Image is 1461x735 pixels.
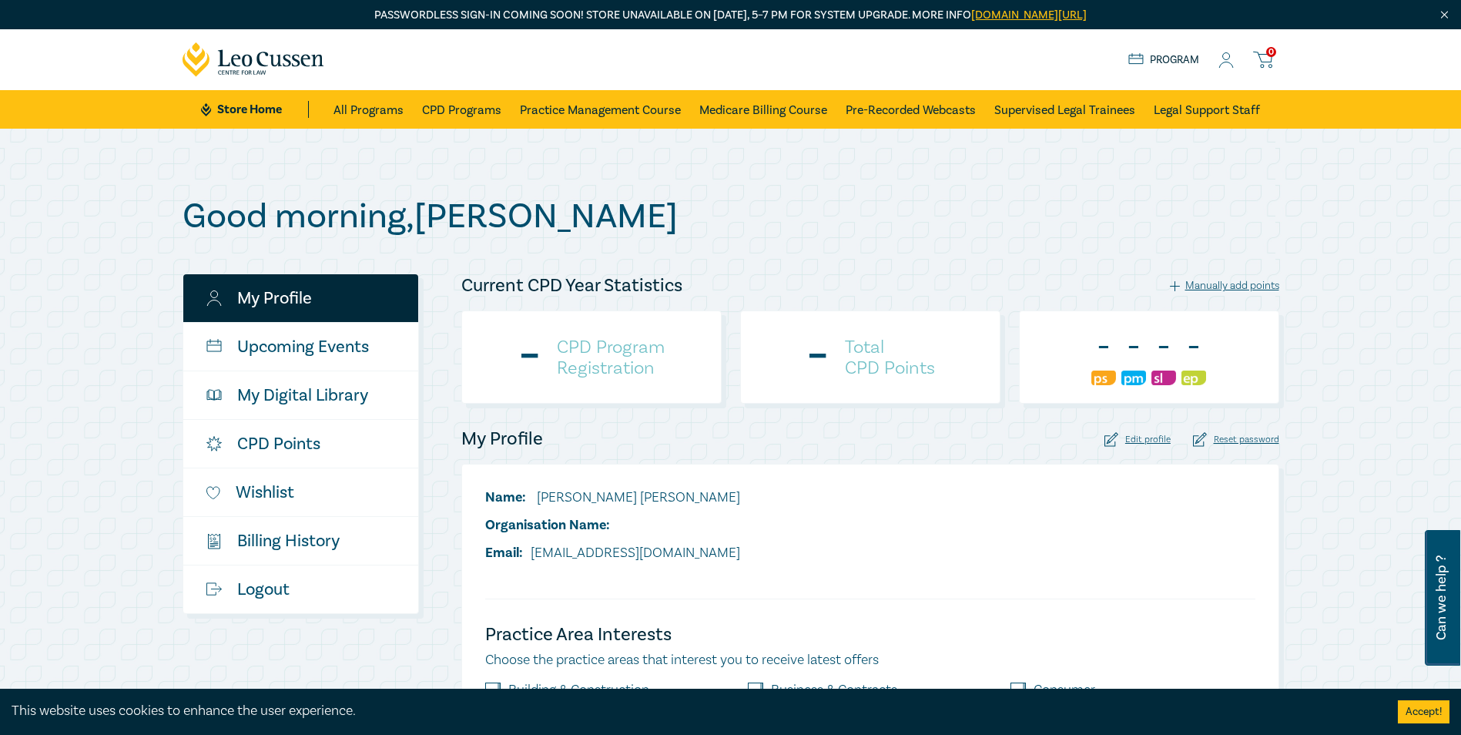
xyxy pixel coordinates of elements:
[1398,700,1449,723] button: Accept cookies
[461,427,543,451] h4: My Profile
[485,516,610,534] span: Organisation Name:
[771,683,897,698] label: Business & Contracts
[557,337,665,378] h4: CPD Program Registration
[1151,371,1176,385] img: Substantive Law
[201,101,308,118] a: Store Home
[485,488,740,508] li: [PERSON_NAME] [PERSON_NAME]
[183,323,418,371] a: Upcoming Events
[1128,52,1200,69] a: Program
[209,536,213,543] tspan: $
[183,7,1279,24] p: Passwordless sign-in coming soon! Store unavailable on [DATE], 5–7 PM for system upgrade. More info
[183,517,418,565] a: $Billing History
[485,623,1255,647] h4: Practice Area Interests
[1121,327,1146,367] div: -
[1434,539,1449,656] span: Can we help ?
[806,337,829,378] div: -
[461,274,682,298] h4: Current CPD Year Statistics
[518,337,541,378] div: -
[845,337,935,378] h4: Total CPD Points
[485,544,523,562] span: Email:
[485,650,1255,670] p: Choose the practice areas that interest you to receive latest offers
[183,196,1279,237] h1: Good morning , [PERSON_NAME]
[520,90,681,129] a: Practice Management Course
[1121,371,1146,385] img: Practice Management & Business Skills
[1034,683,1095,698] label: Consumer
[422,90,501,129] a: CPD Programs
[1266,47,1276,57] span: 0
[183,420,418,468] a: CPD Points
[971,8,1087,22] a: [DOMAIN_NAME][URL]
[508,683,649,698] label: Building & Construction
[1170,279,1279,293] div: Manually add points
[183,468,418,516] a: Wishlist
[183,371,418,419] a: My Digital Library
[1181,327,1206,367] div: -
[699,90,827,129] a: Medicare Billing Course
[846,90,976,129] a: Pre-Recorded Webcasts
[1151,327,1176,367] div: -
[994,90,1135,129] a: Supervised Legal Trainees
[183,274,418,322] a: My Profile
[1091,327,1116,367] div: -
[1438,8,1451,22] img: Close
[183,566,418,613] a: Logout
[485,488,526,506] span: Name:
[1193,432,1279,447] div: Reset password
[1181,371,1206,385] img: Ethics & Professional Responsibility
[485,543,740,563] li: [EMAIL_ADDRESS][DOMAIN_NAME]
[1091,371,1116,385] img: Professional Skills
[1154,90,1260,129] a: Legal Support Staff
[1104,432,1171,447] div: Edit profile
[12,701,1375,721] div: This website uses cookies to enhance the user experience.
[333,90,404,129] a: All Programs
